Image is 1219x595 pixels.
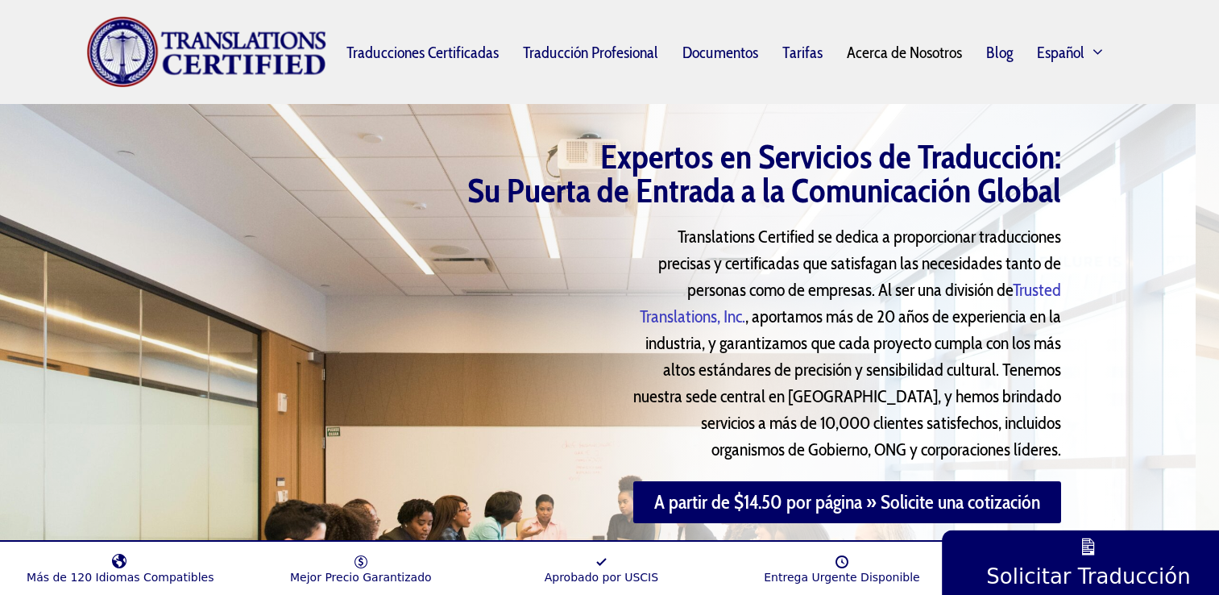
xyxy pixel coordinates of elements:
p: Translations Certified se dedica a proporcionar traducciones precisas y certificadas que satisfag... [628,223,1060,463]
a: Blog [974,34,1025,71]
a: Tarifas [770,34,835,71]
img: Translations Certified [86,16,327,88]
h1: Expertos en Servicios de Traducción: Su Puerta de Entrada a la Comunicación Global [466,139,1060,207]
span: A partir de $14.50 por página » Solicite una cotización [654,493,1040,512]
a: Traducción Profesional [511,34,670,71]
span: Solicitar Traducción [987,564,1191,589]
span: Aprobado por USCIS [545,571,658,584]
a: Español [1025,32,1134,73]
a: Documentos [670,34,770,71]
a: Mejor Precio Garantizado [241,546,482,584]
span: Español [1037,46,1084,59]
span: Mejor Precio Garantizado [290,571,432,584]
nav: Primary [327,32,1134,73]
a: Entrega Urgente Disponible [722,546,963,584]
a: Traducciones Certificadas [334,34,511,71]
span: Entrega Urgente Disponible [764,571,919,584]
a: A partir de $14.50 por página » Solicite una cotización [633,481,1061,523]
a: Aprobado por USCIS [481,546,722,584]
a: Acerca de Nosotros [835,34,974,71]
span: Más de 120 Idiomas Compatibles [27,571,214,584]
